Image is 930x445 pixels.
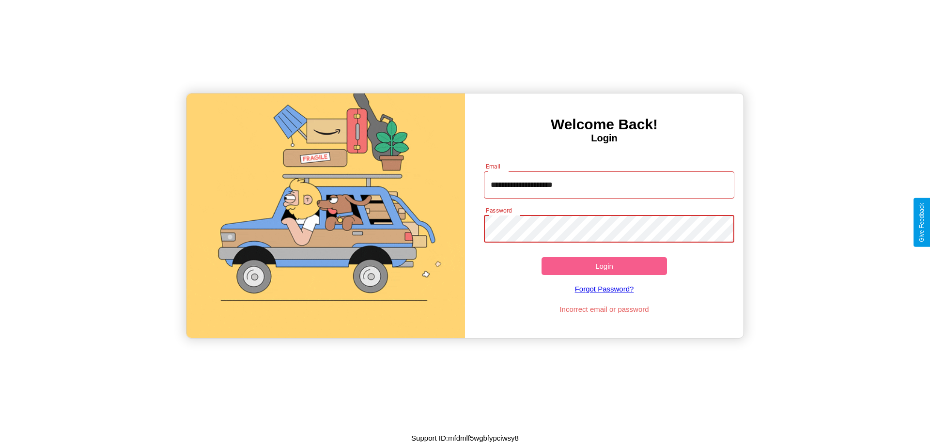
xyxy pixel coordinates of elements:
h3: Welcome Back! [465,116,744,133]
button: Login [542,257,667,275]
p: Support ID: mfdmlf5wgbfypciwsy8 [411,431,519,445]
a: Forgot Password? [479,275,730,303]
div: Give Feedback [918,203,925,242]
h4: Login [465,133,744,144]
p: Incorrect email or password [479,303,730,316]
label: Password [486,206,511,215]
label: Email [486,162,501,170]
img: gif [186,93,465,338]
